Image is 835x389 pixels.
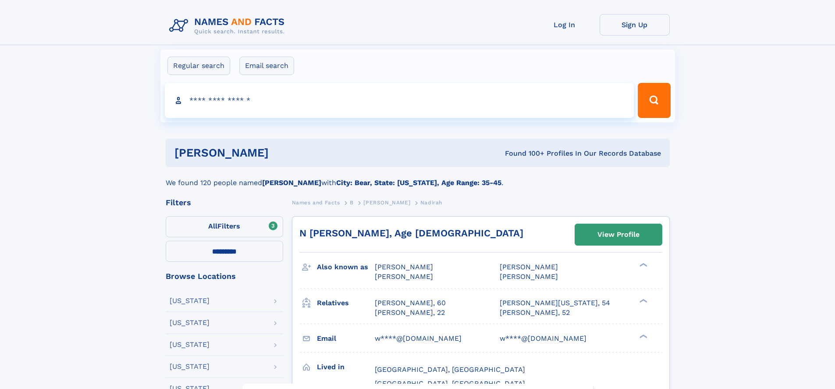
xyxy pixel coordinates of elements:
[500,263,558,271] span: [PERSON_NAME]
[600,14,670,36] a: Sign Up
[350,197,354,208] a: B
[637,333,648,339] div: ❯
[166,14,292,38] img: Logo Names and Facts
[166,199,283,207] div: Filters
[375,298,446,308] a: [PERSON_NAME], 60
[317,260,375,275] h3: Also known as
[317,331,375,346] h3: Email
[170,319,210,326] div: [US_STATE]
[239,57,294,75] label: Email search
[375,365,525,374] span: [GEOGRAPHIC_DATA], [GEOGRAPHIC_DATA]
[637,262,648,268] div: ❯
[208,222,217,230] span: All
[170,341,210,348] div: [US_STATE]
[500,272,558,281] span: [PERSON_NAME]
[575,224,662,245] a: View Profile
[375,308,445,318] a: [PERSON_NAME], 22
[166,167,670,188] div: We found 120 people named with .
[597,225,640,245] div: View Profile
[317,296,375,310] h3: Relatives
[638,83,670,118] button: Search Button
[350,200,354,206] span: B
[500,298,610,308] a: [PERSON_NAME][US_STATE], 54
[167,57,230,75] label: Regular search
[166,272,283,280] div: Browse Locations
[170,363,210,370] div: [US_STATE]
[170,297,210,304] div: [US_STATE]
[529,14,600,36] a: Log In
[375,263,433,271] span: [PERSON_NAME]
[363,200,410,206] span: [PERSON_NAME]
[363,197,410,208] a: [PERSON_NAME]
[375,272,433,281] span: [PERSON_NAME]
[420,200,442,206] span: Nadirah
[166,216,283,237] label: Filters
[174,147,387,158] h1: [PERSON_NAME]
[375,379,525,388] span: [GEOGRAPHIC_DATA], [GEOGRAPHIC_DATA]
[387,149,661,158] div: Found 100+ Profiles In Our Records Database
[299,228,523,239] a: N [PERSON_NAME], Age [DEMOGRAPHIC_DATA]
[292,197,340,208] a: Names and Facts
[500,308,570,318] a: [PERSON_NAME], 52
[336,178,501,187] b: City: Bear, State: [US_STATE], Age Range: 35-45
[317,360,375,375] h3: Lived in
[165,83,634,118] input: search input
[637,298,648,303] div: ❯
[262,178,321,187] b: [PERSON_NAME]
